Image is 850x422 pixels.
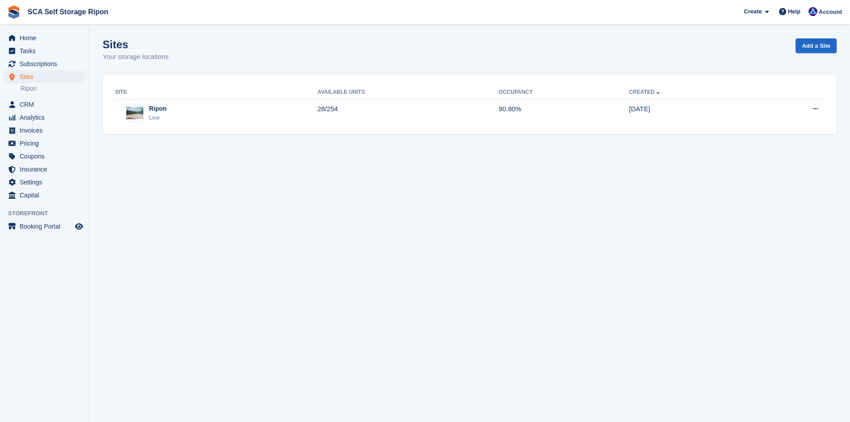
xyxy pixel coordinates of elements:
a: Preview store [74,221,84,232]
a: menu [4,58,84,70]
td: [DATE] [629,99,754,127]
a: menu [4,111,84,124]
td: 90.80% [499,99,629,127]
p: Your storage locations [103,52,169,62]
a: menu [4,124,84,137]
span: Tasks [20,45,73,57]
img: Sarah Race [809,7,817,16]
a: menu [4,98,84,111]
a: menu [4,176,84,188]
a: menu [4,189,84,201]
img: Image of Ripon site [126,107,143,120]
span: Storefront [8,209,89,218]
span: Account [819,8,842,17]
a: SCA Self Storage Ripon [24,4,112,19]
th: Occupancy [499,85,629,100]
span: Analytics [20,111,73,124]
th: Site [113,85,317,100]
a: menu [4,32,84,44]
span: Settings [20,176,73,188]
span: Invoices [20,124,73,137]
span: Sites [20,71,73,83]
h1: Sites [103,38,169,50]
a: menu [4,163,84,175]
img: stora-icon-8386f47178a22dfd0bd8f6a31ec36ba5ce8667c1dd55bd0f319d3a0aa187defe.svg [7,5,21,19]
td: 28/254 [317,99,498,127]
span: Home [20,32,73,44]
a: Ripon [21,84,84,93]
th: Available Units [317,85,498,100]
a: Add a Site [796,38,837,53]
span: CRM [20,98,73,111]
a: menu [4,137,84,150]
span: Create [744,7,762,16]
a: menu [4,220,84,233]
a: menu [4,45,84,57]
span: Subscriptions [20,58,73,70]
span: Help [788,7,800,16]
span: Insurance [20,163,73,175]
div: Ripon [149,104,167,113]
div: Live [149,113,167,122]
span: Coupons [20,150,73,163]
span: Booking Portal [20,220,73,233]
a: Created [629,89,662,95]
span: Pricing [20,137,73,150]
a: menu [4,71,84,83]
a: menu [4,150,84,163]
span: Capital [20,189,73,201]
